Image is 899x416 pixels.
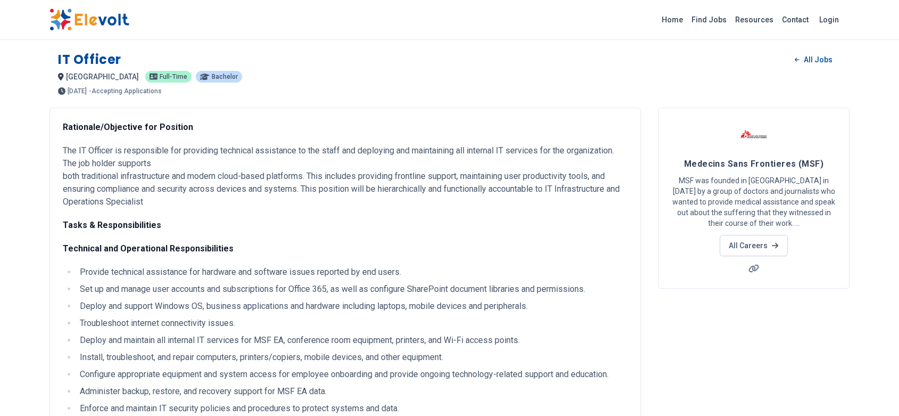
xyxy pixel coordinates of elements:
span: [DATE] [68,88,87,94]
h1: IT Officer [58,51,121,68]
span: Full-time [160,74,187,80]
span: [GEOGRAPHIC_DATA] [66,72,139,81]
p: - Accepting Applications [89,88,162,94]
span: Medecins Sans Frontieres (MSF) [684,159,824,169]
a: Login [813,9,845,30]
li: Troubleshoot internet connectivity issues. [77,317,628,330]
p: MSF was founded in [GEOGRAPHIC_DATA] in [DATE] by a group of doctors and journalists who wanted t... [671,175,836,229]
li: Configure appropriate equipment and system access for employee onboarding and provide ongoing tec... [77,368,628,381]
li: Administer backup, restore, and recovery support for MSF EA data. [77,385,628,398]
span: Bachelor [212,74,238,80]
a: Find Jobs [687,11,731,28]
li: Enforce and maintain IT security policies and procedures to protect systems and data. [77,402,628,415]
li: Set up and manage user accounts and subscriptions for Office 365, as well as configure SharePoint... [77,283,628,296]
li: Deploy and maintain all internal IT services for MSF EA, conference room equipment, printers, and... [77,334,628,347]
li: Install, troubleshoot, and repair computers, printers/copiers, mobile devices, and other equipment. [77,351,628,364]
strong: Rationale/Objective for Position [63,122,193,132]
img: Medecins Sans Frontieres (MSF) [740,121,767,148]
li: Provide technical assistance for hardware and software issues reported by end users. [77,266,628,279]
a: All Careers [720,235,787,256]
p: The IT Officer is responsible for providing technical assistance to the staff and deploying and m... [63,144,628,208]
strong: Tasks & Responsibilities [63,220,161,230]
strong: Technical and Operational Responsibilities [63,243,234,254]
a: All Jobs [786,52,841,68]
li: Deploy and support Windows OS, business applications and hardware including laptops, mobile devic... [77,300,628,313]
a: Resources [731,11,778,28]
a: Home [657,11,687,28]
a: Contact [778,11,813,28]
img: Elevolt [49,9,129,31]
